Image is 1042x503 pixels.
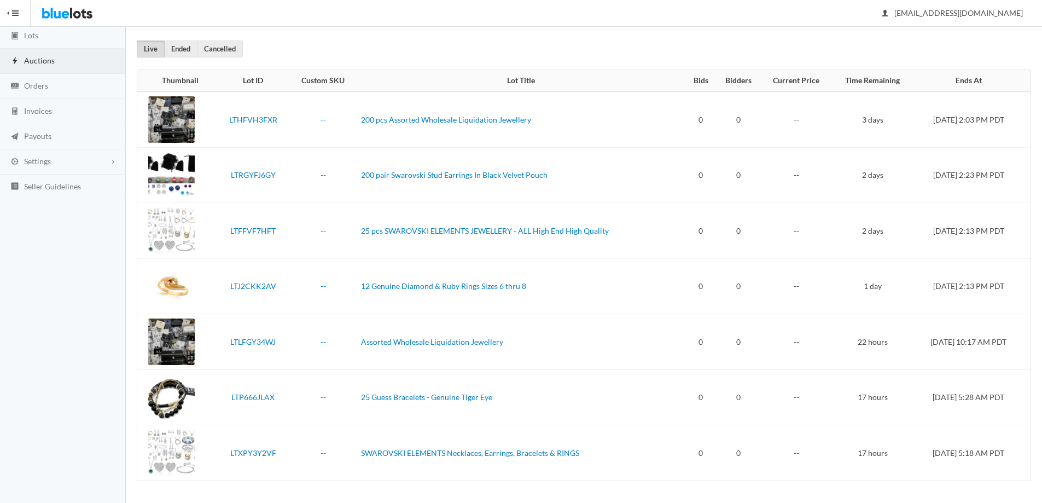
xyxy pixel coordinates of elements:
td: -- [761,258,832,314]
td: 0 [716,314,761,370]
td: -- [761,369,832,425]
span: Auctions [24,56,55,65]
td: 0 [686,203,716,259]
a: LTJ2CKK2AV [230,281,276,291]
td: -- [761,147,832,203]
ion-icon: cog [9,157,20,167]
td: 17 hours [832,425,913,481]
ion-icon: person [880,9,890,19]
td: 0 [716,258,761,314]
td: 2 days [832,147,913,203]
td: 0 [716,203,761,259]
ion-icon: calculator [9,107,20,117]
td: 0 [686,369,716,425]
td: -- [761,92,832,148]
th: Ends At [913,70,1031,92]
span: [EMAIL_ADDRESS][DOMAIN_NAME] [882,8,1023,18]
a: -- [321,170,326,180]
ion-icon: list box [9,182,20,192]
td: 22 hours [832,314,913,370]
th: Thumbnail [137,70,217,92]
td: 0 [686,147,716,203]
span: Lots [24,31,38,40]
th: Bidders [716,70,761,92]
a: LTLFGY34WJ [230,337,276,346]
a: Cancelled [197,41,243,57]
ion-icon: flash [9,56,20,67]
a: SWAROVSKI ELEMENTS Necklaces, Earrings, Bracelets & RINGS [361,448,579,458]
a: LTFFVF7HFT [230,226,276,235]
td: 0 [686,314,716,370]
a: Assorted Wholesale Liquidation Jewellery [361,337,503,346]
td: 0 [686,425,716,481]
a: -- [321,226,326,235]
ion-icon: cash [9,82,20,92]
th: Bids [686,70,716,92]
ion-icon: clipboard [9,31,20,42]
a: LTXPY3Y2VF [230,448,276,458]
a: Live [137,41,165,57]
a: Ended [164,41,197,57]
th: Custom SKU [290,70,357,92]
th: Current Price [761,70,832,92]
a: -- [321,281,326,291]
td: 0 [716,92,761,148]
td: 0 [716,425,761,481]
td: 0 [716,369,761,425]
td: [DATE] 5:18 AM PDT [913,425,1031,481]
td: [DATE] 2:13 PM PDT [913,203,1031,259]
a: 12 Genuine Diamond & Ruby Rings Sizes 6 thru 8 [361,281,526,291]
td: [DATE] 2:13 PM PDT [913,258,1031,314]
td: 0 [686,92,716,148]
a: -- [321,337,326,346]
td: 0 [716,147,761,203]
th: Time Remaining [832,70,913,92]
a: LTHFVH3FXR [229,115,277,124]
td: [DATE] 5:28 AM PDT [913,369,1031,425]
a: -- [321,448,326,458]
a: -- [321,392,326,402]
td: [DATE] 2:03 PM PDT [913,92,1031,148]
td: [DATE] 2:23 PM PDT [913,147,1031,203]
th: Lot Title [357,70,686,92]
ion-icon: paper plane [9,132,20,142]
a: -- [321,115,326,124]
th: Lot ID [217,70,290,92]
td: 17 hours [832,369,913,425]
a: 25 Guess Bracelets - Genuine Tiger Eye [361,392,492,402]
a: LTRGYFJ6GY [231,170,276,180]
a: LTP666JLAX [231,392,275,402]
td: [DATE] 10:17 AM PDT [913,314,1031,370]
td: -- [761,425,832,481]
td: -- [761,314,832,370]
a: 200 pair Swarovski Stud Earrings In Black Velvet Pouch [361,170,548,180]
span: Payouts [24,131,51,141]
span: Seller Guidelines [24,182,81,191]
a: 25 pcs SWAROVSKI ELEMENTS JEWELLERY - ALL High End High Quality [361,226,609,235]
a: 200 pcs Assorted Wholesale Liquidation Jewellery [361,115,531,124]
td: 2 days [832,203,913,259]
td: 1 day [832,258,913,314]
td: 0 [686,258,716,314]
span: Orders [24,81,48,90]
span: Settings [24,157,51,166]
td: -- [761,203,832,259]
td: 3 days [832,92,913,148]
span: Invoices [24,106,52,115]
